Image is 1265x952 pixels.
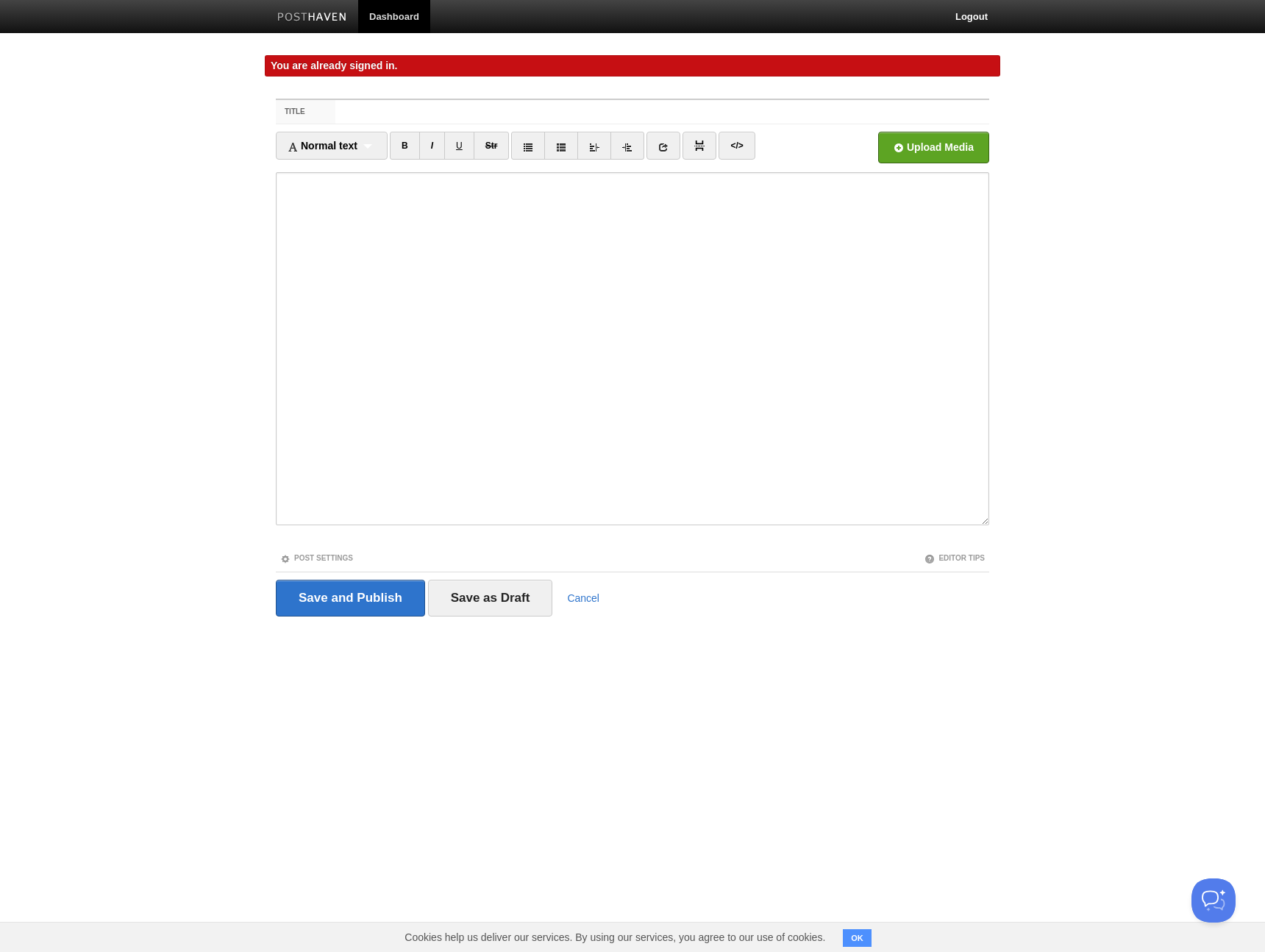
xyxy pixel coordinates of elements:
del: Str [485,141,498,151]
a: Indent [610,132,644,160]
a: CTRL+B [390,132,420,160]
img: pagebreak-icon.png [694,141,705,151]
label: Title [276,100,335,124]
a: Cancel [567,592,599,604]
input: Save and Publish [276,580,425,617]
span: Cookies help us deliver our services. By using our services, you agree to our use of cookies. [390,923,840,952]
a: Outdent [577,132,611,160]
a: Ordered list [544,132,578,160]
button: OK [843,929,872,947]
input: Save as Draft [428,580,553,617]
a: Edit HTML [719,132,755,160]
a: CTRL+I [419,132,445,160]
a: Insert link [646,132,680,160]
span: Normal text [288,140,357,152]
img: Posthaven-bar [277,13,347,24]
div: You are already signed in. [265,55,1000,77]
a: Editor Tips [924,554,985,562]
a: Insert Read More [683,132,716,160]
a: Unordered list [511,132,545,160]
a: Post Settings [280,554,353,562]
a: CTRL+U [444,132,474,160]
iframe: Help Scout Beacon - Open [1191,878,1236,923]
